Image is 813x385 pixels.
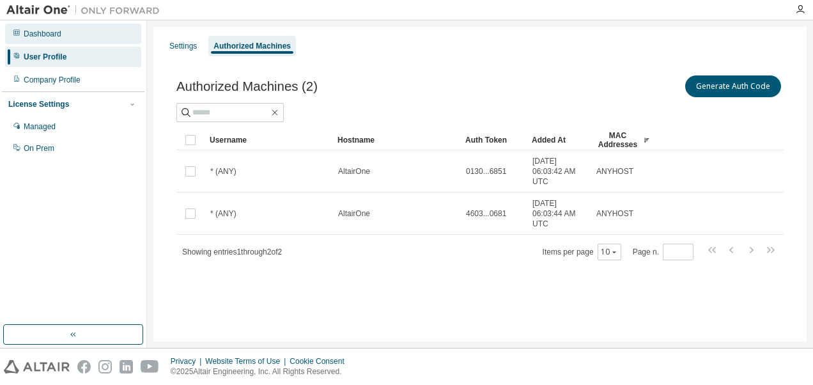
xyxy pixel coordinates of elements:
[169,41,197,51] div: Settings
[24,29,61,39] div: Dashboard
[465,130,522,150] div: Auth Token
[466,166,506,177] span: 0130...6851
[6,4,166,17] img: Altair One
[337,130,455,150] div: Hostname
[290,356,352,366] div: Cookie Consent
[633,244,693,260] span: Page n.
[338,208,370,219] span: AltairOne
[685,75,781,97] button: Generate Auth Code
[596,166,633,177] span: ANYHOST
[210,208,236,219] span: * (ANY)
[210,166,236,177] span: * (ANY)
[98,360,112,373] img: instagram.svg
[596,208,633,219] span: ANYHOST
[24,122,56,132] div: Managed
[601,247,618,257] button: 10
[210,130,327,150] div: Username
[532,198,585,229] span: [DATE] 06:03:44 AM UTC
[4,360,70,373] img: altair_logo.svg
[338,166,370,177] span: AltairOne
[141,360,159,373] img: youtube.svg
[176,79,318,94] span: Authorized Machines (2)
[532,130,585,150] div: Added At
[120,360,133,373] img: linkedin.svg
[171,366,352,377] p: © 2025 Altair Engineering, Inc. All Rights Reserved.
[466,208,506,219] span: 4603...0681
[543,244,621,260] span: Items per page
[213,41,291,51] div: Authorized Machines
[596,130,649,150] div: MAC Addresses
[532,156,585,187] span: [DATE] 06:03:42 AM UTC
[24,52,66,62] div: User Profile
[8,99,69,109] div: License Settings
[77,360,91,373] img: facebook.svg
[24,75,81,85] div: Company Profile
[171,356,205,366] div: Privacy
[205,356,290,366] div: Website Terms of Use
[182,247,282,256] span: Showing entries 1 through 2 of 2
[24,143,54,153] div: On Prem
